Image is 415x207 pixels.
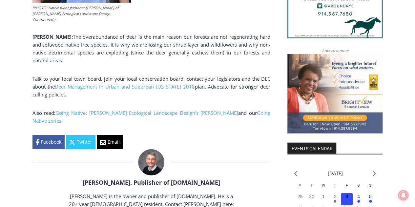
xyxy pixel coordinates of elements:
button: 29 [294,193,306,205]
span: F [346,184,348,187]
em: Has events [357,200,360,203]
em: Has events [369,200,372,203]
div: 3 [69,55,72,62]
time: 2 [334,194,336,199]
button: 3 [341,193,353,205]
div: Tuesday [306,183,318,193]
span: Intern @ [DOMAIN_NAME] [172,65,304,80]
span: T [334,184,336,187]
a: Facebook [32,135,65,149]
button: 1 [318,193,329,205]
button: 30 [306,193,318,205]
h2: Events Calendar [287,143,336,154]
time: 30 [309,194,314,199]
div: Monday [294,183,306,193]
div: Face Painting [69,19,92,54]
button: 2 Has events [329,193,341,205]
a: Deer Management in Urban and Suburban [US_STATE] 2018 [55,83,195,90]
div: Thursday [329,183,341,193]
b: [PERSON_NAME]: [32,33,73,40]
span: Talk to your local town board, join your local conservation board, contact your legislators and t... [32,75,270,90]
h4: [PERSON_NAME] Read Sanctuary Fall Fest: [DATE] [5,66,84,81]
a: [PERSON_NAME] Read Sanctuary Fall Fest: [DATE] [0,65,95,82]
a: Going Native: [PERSON_NAME] Ecological Landscape Design’s [PERSON_NAME] [55,110,238,116]
time: 3 [345,194,348,199]
figcaption: (PHOTO: Native plant gardener [PERSON_NAME] of [PERSON_NAME] Ecological Landscape Design. Contrib... [32,5,131,22]
div: / [73,55,75,62]
time: 5 [369,194,372,199]
span: Advertisement [315,48,355,54]
div: Friday [341,183,353,193]
a: [PERSON_NAME], Publisher of [DOMAIN_NAME] [83,178,220,186]
span: W [322,184,325,187]
span: The overabundance of deer is the main reason our forests are not regenerating hard and softwood n... [32,33,270,64]
a: Intern @ [DOMAIN_NAME] [158,64,318,82]
li: [DATE] [327,169,342,178]
button: 5 Has events [364,193,376,205]
span: Also read: [32,110,56,116]
div: "We would have speakers with experience in local journalism speak to us about their experiences a... [166,0,310,64]
span: S [357,184,360,187]
img: Brightview Senior Living [287,54,383,134]
time: 1 [322,194,325,199]
a: Next month [372,171,376,177]
a: Email [97,135,123,149]
span: T [311,184,313,187]
time: 4 [357,194,360,199]
em: Has events [334,200,336,203]
div: 6 [76,55,79,62]
time: 29 [297,194,302,199]
a: Twitter [66,135,95,149]
button: 4 Has events [353,193,364,205]
div: Sunday [364,183,376,193]
div: Wednesday [318,183,329,193]
span: S [369,184,371,187]
span: . [61,117,63,124]
span: and our [238,110,257,116]
a: Previous month [294,171,298,177]
div: Saturday [353,183,364,193]
span: M [299,184,301,187]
